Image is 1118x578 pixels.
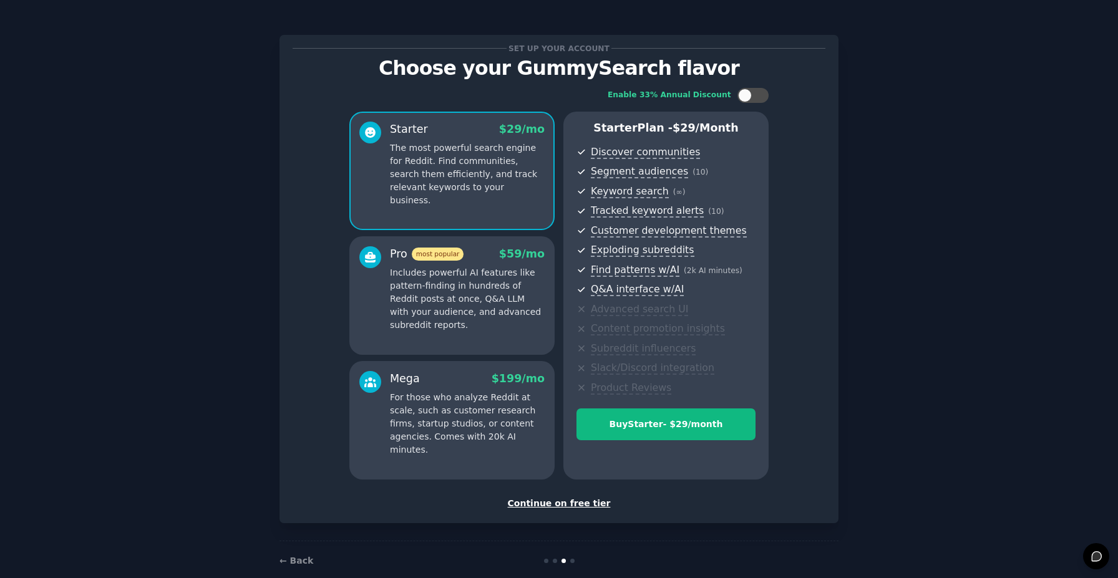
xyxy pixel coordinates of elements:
[591,342,696,355] span: Subreddit influencers
[591,382,671,395] span: Product Reviews
[673,188,686,196] span: ( ∞ )
[591,264,679,277] span: Find patterns w/AI
[591,205,704,218] span: Tracked keyword alerts
[293,497,825,510] div: Continue on free tier
[576,120,756,136] p: Starter Plan -
[577,418,755,431] div: Buy Starter - $ 29 /month
[591,185,669,198] span: Keyword search
[684,266,742,275] span: ( 2k AI minutes )
[591,165,688,178] span: Segment audiences
[591,303,688,316] span: Advanced search UI
[708,207,724,216] span: ( 10 )
[499,248,545,260] span: $ 59 /mo
[576,408,756,440] button: BuyStarter- $29/month
[693,168,708,176] span: ( 10 )
[390,391,545,456] p: For those who analyze Reddit at scale, such as customer research firms, startup studios, or conte...
[608,90,731,101] div: Enable 33% Annual Discount
[390,371,420,387] div: Mega
[499,123,545,135] span: $ 29 /mo
[591,244,694,257] span: Exploding subreddits
[673,122,739,134] span: $ 29 /month
[279,556,313,566] a: ← Back
[492,372,545,385] span: $ 199 /mo
[591,283,684,296] span: Q&A interface w/AI
[591,322,725,335] span: Content promotion insights
[507,42,612,55] span: Set up your account
[390,266,545,332] p: Includes powerful AI features like pattern-finding in hundreds of Reddit posts at once, Q&A LLM w...
[390,246,464,262] div: Pro
[591,362,714,375] span: Slack/Discord integration
[591,224,747,238] span: Customer development themes
[412,248,464,261] span: most popular
[591,146,700,159] span: Discover communities
[390,122,428,137] div: Starter
[390,142,545,207] p: The most powerful search engine for Reddit. Find communities, search them efficiently, and track ...
[293,57,825,79] p: Choose your GummySearch flavor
